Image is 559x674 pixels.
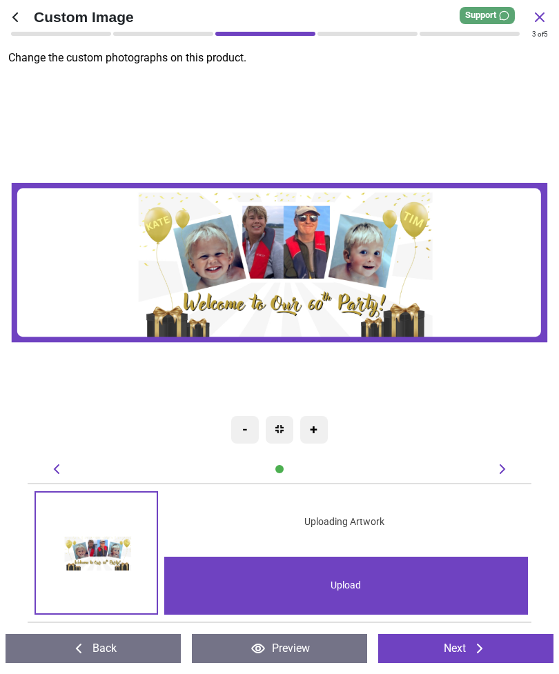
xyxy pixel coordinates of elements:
div: Upload [164,557,529,615]
p: Change the custom photographs on this product. [8,50,559,66]
span: 3 [532,30,536,38]
div: Support [460,7,515,24]
button: Back [6,634,181,663]
div: of 5 [532,30,548,39]
div: + [300,416,328,444]
button: Preview [192,634,367,663]
div: - [231,416,259,444]
button: Next [378,634,553,663]
span: Custom Image [34,7,531,27]
span: Uploading Artwork [304,515,384,529]
img: recenter [275,425,284,433]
